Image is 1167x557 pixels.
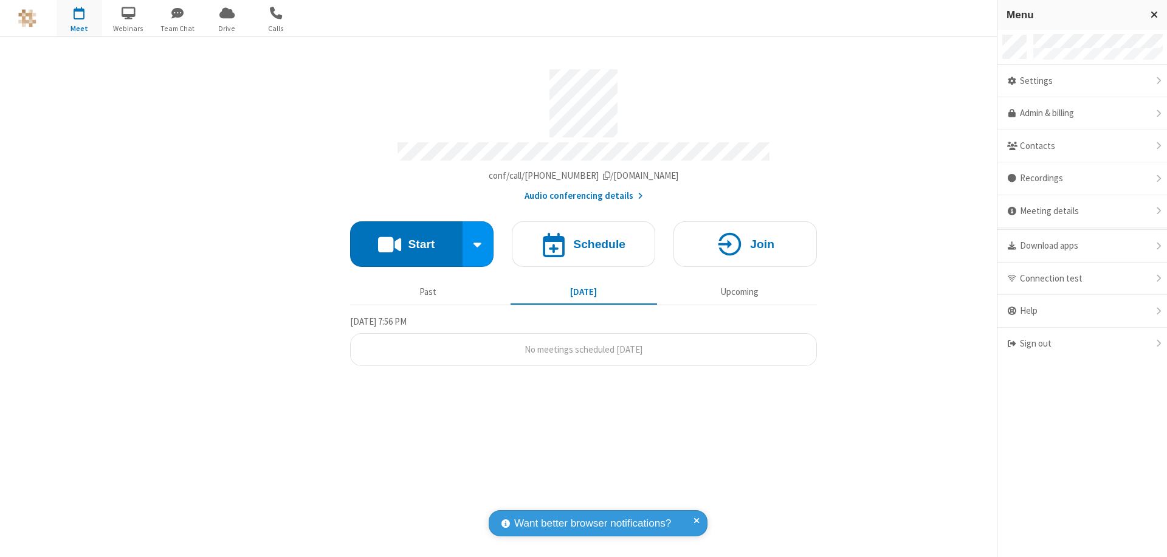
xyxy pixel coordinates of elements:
span: Copy my meeting room link [489,170,679,181]
section: Today's Meetings [350,314,817,367]
a: Admin & billing [997,97,1167,130]
button: Audio conferencing details [525,189,643,203]
button: Copy my meeting room linkCopy my meeting room link [489,169,679,183]
button: Upcoming [666,280,813,303]
span: [DATE] 7:56 PM [350,316,407,327]
img: QA Selenium DO NOT DELETE OR CHANGE [18,9,36,27]
span: No meetings scheduled [DATE] [525,344,642,355]
span: Webinars [106,23,151,34]
div: Recordings [997,162,1167,195]
button: Past [355,280,501,303]
div: Settings [997,65,1167,98]
span: Calls [253,23,299,34]
span: Drive [204,23,250,34]
span: Want better browser notifications? [514,516,671,531]
iframe: Chat [1137,525,1158,548]
button: Schedule [512,221,655,267]
span: Meet [57,23,102,34]
h3: Menu [1007,9,1140,21]
div: Connection test [997,263,1167,296]
span: Team Chat [155,23,201,34]
button: Join [673,221,817,267]
h4: Start [408,238,435,250]
div: Download apps [997,230,1167,263]
button: [DATE] [511,280,657,303]
button: Start [350,221,463,267]
div: Contacts [997,130,1167,163]
h4: Schedule [573,238,625,250]
section: Account details [350,60,817,203]
div: Meeting details [997,195,1167,228]
h4: Join [750,238,774,250]
div: Start conference options [463,221,494,267]
div: Help [997,295,1167,328]
div: Sign out [997,328,1167,360]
